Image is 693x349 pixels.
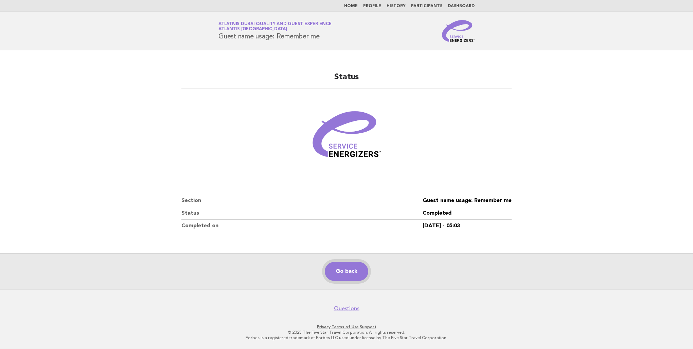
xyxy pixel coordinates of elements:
a: Terms of Use [332,325,359,329]
dd: [DATE] - 05:03 [423,220,512,232]
a: Home [344,4,358,8]
img: Service Energizers [442,20,475,42]
a: Go back [325,262,368,281]
dt: Section [181,195,423,207]
a: Privacy [317,325,331,329]
p: © 2025 The Five Star Travel Corporation. All rights reserved. [139,330,554,335]
a: Participants [411,4,442,8]
a: History [387,4,406,8]
span: Atlantis [GEOGRAPHIC_DATA] [218,27,287,32]
dt: Status [181,207,423,220]
a: Atlatnis Dubai Quality and Guest ExperienceAtlantis [GEOGRAPHIC_DATA] [218,22,331,31]
p: · · [139,324,554,330]
a: Profile [363,4,381,8]
a: Questions [334,305,359,312]
dd: Guest name usage: Remember me [423,195,512,207]
dd: Completed [423,207,512,220]
a: Dashboard [448,4,475,8]
dt: Completed on [181,220,423,232]
img: Verified [306,97,387,178]
h2: Status [181,72,512,88]
h1: Guest name usage: Remember me [218,22,331,40]
p: Forbes is a registered trademark of Forbes LLC used under license by The Five Star Travel Corpora... [139,335,554,340]
a: Support [360,325,376,329]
